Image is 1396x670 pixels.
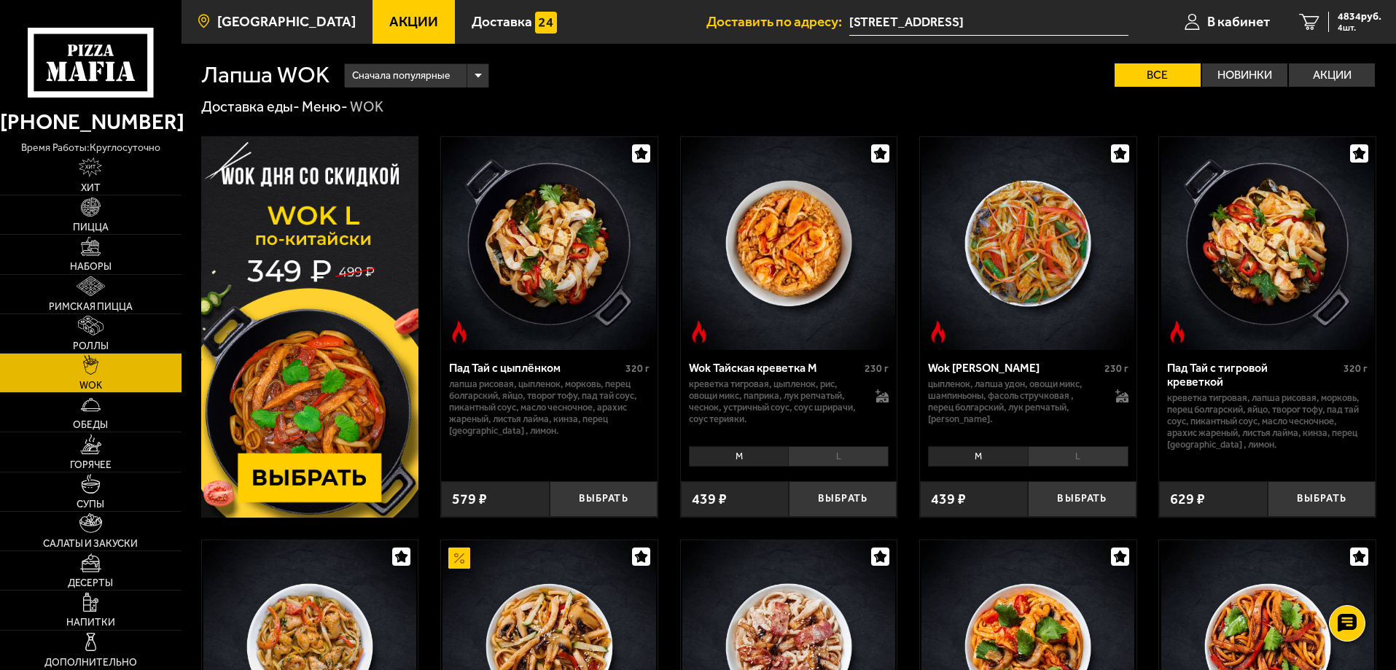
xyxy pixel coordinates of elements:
span: Супы [77,499,104,510]
span: Римская пицца [49,302,133,312]
span: Десерты [68,578,113,588]
button: Выбрать [789,481,897,517]
button: Выбрать [550,481,658,517]
img: Острое блюдо [927,321,949,343]
span: 4 шт. [1338,23,1381,32]
button: Выбрать [1028,481,1136,517]
li: L [788,446,889,467]
span: 320 г [1344,362,1368,375]
div: Wok [PERSON_NAME] [928,361,1101,375]
span: В кабинет [1207,15,1270,28]
span: Хит [81,183,101,193]
img: Wok Тайская креветка M [682,137,895,350]
img: Wok Карри М [921,137,1134,350]
div: WOK [350,98,383,117]
span: 230 г [865,362,889,375]
span: Пицца [73,222,109,233]
label: Все [1115,63,1201,87]
span: Акции [389,15,438,28]
img: Пад Тай с цыплёнком [442,137,655,350]
label: Новинки [1202,63,1288,87]
button: Выбрать [1268,481,1376,517]
li: L [1028,446,1128,467]
span: 439 ₽ [692,492,727,507]
img: Пад Тай с тигровой креветкой [1161,137,1374,350]
div: Пад Тай с цыплёнком [449,361,622,375]
span: 579 ₽ [452,492,487,507]
span: 320 г [625,362,650,375]
span: Доставить по адресу: [706,15,849,28]
a: Доставка еды- [201,98,300,115]
img: Острое блюдо [1166,321,1188,343]
a: Острое блюдоWok Тайская креветка M [681,137,897,350]
p: лапша рисовая, цыпленок, морковь, перец болгарский, яйцо, творог тофу, пад тай соус, пикантный со... [449,378,650,437]
span: [GEOGRAPHIC_DATA] [217,15,356,28]
p: креветка тигровая, лапша рисовая, морковь, перец болгарский, яйцо, творог тофу, пад тай соус, пик... [1167,392,1368,451]
span: Салаты и закуски [43,539,138,549]
span: Наборы [70,262,112,272]
img: 15daf4d41897b9f0e9f617042186c801.svg [535,12,557,34]
span: Малая Морская улица, 10 [849,9,1128,36]
img: Акционный [448,548,470,569]
h1: Лапша WOK [201,63,329,87]
span: WOK [79,381,102,391]
span: Сначала популярные [352,62,450,90]
span: Горячее [70,460,112,470]
a: Острое блюдоWok Карри М [920,137,1136,350]
span: 4834 руб. [1338,12,1381,22]
span: 629 ₽ [1170,492,1205,507]
div: Пад Тай с тигровой креветкой [1167,361,1340,389]
p: цыпленок, лапша удон, овощи микс, шампиньоны, фасоль стручковая , перец болгарский, лук репчатый,... [928,378,1101,425]
div: Wok Тайская креветка M [689,361,862,375]
p: креветка тигровая, цыпленок, рис, овощи микс, паприка, лук репчатый, чеснок, устричный соус, соус... [689,378,862,425]
span: Доставка [472,15,532,28]
span: Напитки [66,618,115,628]
img: Острое блюдо [688,321,710,343]
li: M [689,446,789,467]
a: Меню- [302,98,348,115]
span: Роллы [73,341,109,351]
li: M [928,446,1028,467]
a: Острое блюдоПад Тай с цыплёнком [441,137,658,350]
span: Дополнительно [44,658,137,668]
a: Острое блюдоПад Тай с тигровой креветкой [1159,137,1376,350]
input: Ваш адрес доставки [849,9,1128,36]
span: 439 ₽ [931,492,966,507]
label: Акции [1289,63,1375,87]
img: Острое блюдо [448,321,470,343]
span: 230 г [1104,362,1128,375]
span: Обеды [73,420,108,430]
